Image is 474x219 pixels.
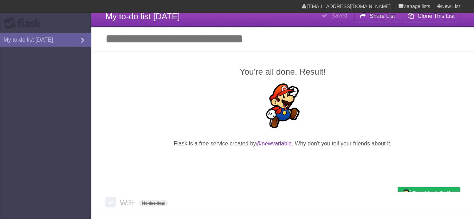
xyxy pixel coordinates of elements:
span: My to-do list [DATE] [105,12,180,21]
a: @newvariable [256,141,292,146]
h2: You're all done. Result! [105,66,460,78]
label: Done [105,197,116,207]
b: Clone This List [417,13,455,19]
img: Buy me a coffee [401,187,411,199]
span: No due date [139,200,168,206]
span: Buy me a coffee [413,187,456,200]
iframe: X Post Button [270,157,296,166]
p: Flask is a free service created by . Why don't you tell your friends about it. [105,139,460,148]
a: Buy me a coffee [398,187,460,200]
div: Flask [4,17,46,30]
b: Share List [370,13,395,19]
b: Saved [331,13,347,19]
button: Clone This List [402,10,460,22]
button: Share List [354,10,401,22]
img: Super Mario [260,83,305,128]
span: WJL [120,198,137,207]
